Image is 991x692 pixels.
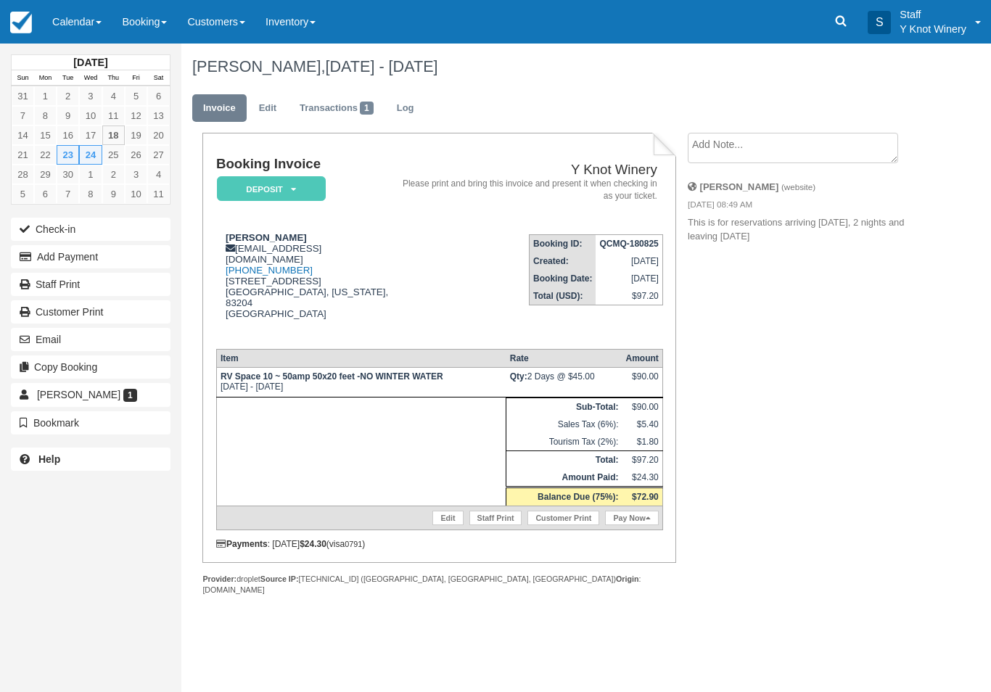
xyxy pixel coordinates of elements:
[57,70,79,86] th: Tue
[900,7,966,22] p: Staff
[325,57,437,75] span: [DATE] - [DATE]
[226,232,307,243] strong: [PERSON_NAME]
[11,245,170,268] button: Add Payment
[11,273,170,296] a: Staff Print
[216,157,396,172] h1: Booking Invoice
[530,235,596,253] th: Booking ID:
[102,145,125,165] a: 25
[79,165,102,184] a: 1
[192,58,914,75] h1: [PERSON_NAME],
[596,252,662,270] td: [DATE]
[57,145,79,165] a: 23
[402,178,657,202] address: Please print and bring this invoice and present it when checking in as your ticket.
[900,22,966,36] p: Y Knot Winery
[192,94,247,123] a: Invoice
[345,540,362,548] small: 0791
[226,265,313,276] a: [PHONE_NUMBER]
[216,539,268,549] strong: Payments
[300,539,326,549] strong: $24.30
[79,184,102,204] a: 8
[73,57,107,68] strong: [DATE]
[11,218,170,241] button: Check-in
[123,389,137,402] span: 1
[125,106,147,125] a: 12
[102,165,125,184] a: 2
[102,86,125,106] a: 4
[632,492,659,502] strong: $72.90
[506,350,622,368] th: Rate
[147,145,170,165] a: 27
[34,165,57,184] a: 29
[202,574,676,596] div: droplet [TECHNICAL_ID] ([GEOGRAPHIC_DATA], [GEOGRAPHIC_DATA], [GEOGRAPHIC_DATA]) : [DOMAIN_NAME]
[147,106,170,125] a: 13
[530,252,596,270] th: Created:
[216,232,396,337] div: [EMAIL_ADDRESS][DOMAIN_NAME] [STREET_ADDRESS] [GEOGRAPHIC_DATA], [US_STATE], 83204 [GEOGRAPHIC_DATA]
[216,350,506,368] th: Item
[202,574,237,583] strong: Provider:
[622,350,662,368] th: Amount
[506,368,622,398] td: 2 Days @ $45.00
[79,70,102,86] th: Wed
[360,102,374,115] span: 1
[12,184,34,204] a: 5
[125,184,147,204] a: 10
[12,145,34,165] a: 21
[57,165,79,184] a: 30
[147,184,170,204] a: 11
[11,383,170,406] a: [PERSON_NAME] 1
[79,86,102,106] a: 3
[34,106,57,125] a: 8
[125,145,147,165] a: 26
[216,176,321,202] a: Deposit
[386,94,425,123] a: Log
[688,199,914,215] em: [DATE] 08:49 AM
[125,70,147,86] th: Fri
[216,368,506,398] td: [DATE] - [DATE]
[506,398,622,416] th: Sub-Total:
[868,11,891,34] div: S
[11,328,170,351] button: Email
[37,389,120,400] span: [PERSON_NAME]
[506,451,622,469] th: Total:
[11,355,170,379] button: Copy Booking
[102,184,125,204] a: 9
[12,125,34,145] a: 14
[506,469,622,487] th: Amount Paid:
[12,86,34,106] a: 31
[688,216,914,243] p: This is for reservations arriving [DATE], 2 nights and leaving [DATE]
[10,12,32,33] img: checkfront-main-nav-mini-logo.png
[79,145,102,165] a: 24
[402,162,657,178] h2: Y Knot Winery
[605,511,658,525] a: Pay Now
[125,165,147,184] a: 3
[12,165,34,184] a: 28
[79,125,102,145] a: 17
[510,371,527,382] strong: Qty
[289,94,385,123] a: Transactions1
[57,86,79,106] a: 2
[38,453,60,465] b: Help
[57,106,79,125] a: 9
[530,270,596,287] th: Booking Date:
[34,145,57,165] a: 22
[506,416,622,433] td: Sales Tax (6%):
[34,184,57,204] a: 6
[248,94,287,123] a: Edit
[79,106,102,125] a: 10
[596,287,662,305] td: $97.20
[217,176,326,202] em: Deposit
[11,448,170,471] a: Help
[625,371,658,393] div: $90.00
[147,125,170,145] a: 20
[12,70,34,86] th: Sun
[432,511,463,525] a: Edit
[147,86,170,106] a: 6
[147,70,170,86] th: Sat
[34,125,57,145] a: 15
[622,469,662,487] td: $24.30
[700,181,779,192] strong: [PERSON_NAME]
[57,125,79,145] a: 16
[530,287,596,305] th: Total (USD):
[147,165,170,184] a: 4
[34,86,57,106] a: 1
